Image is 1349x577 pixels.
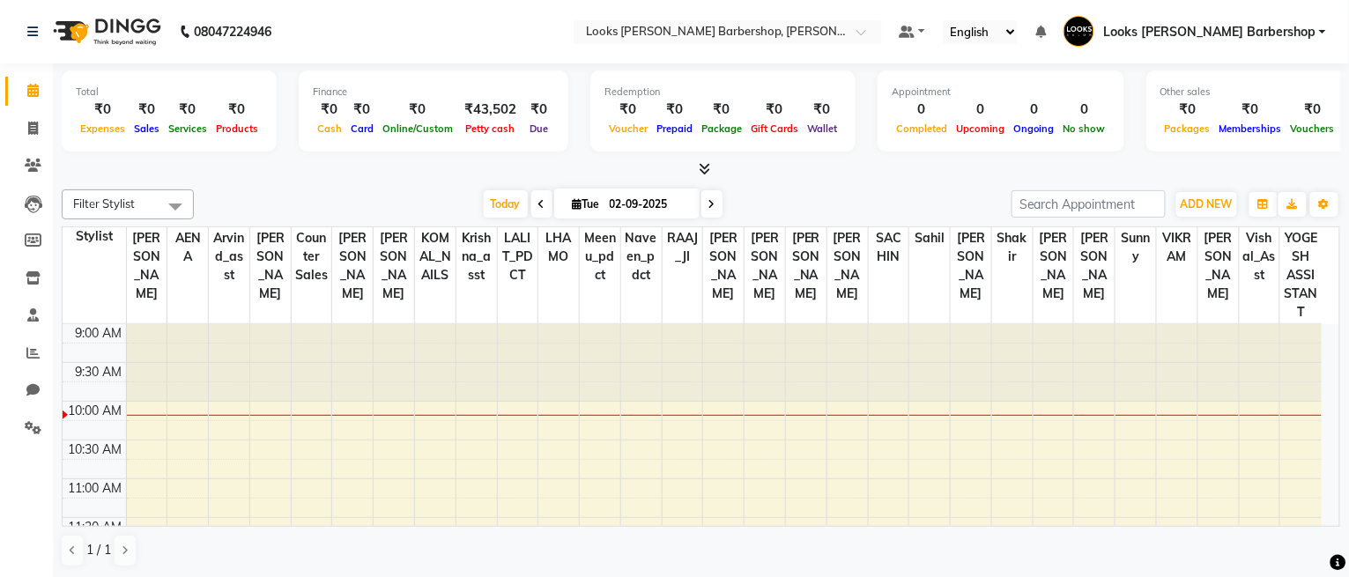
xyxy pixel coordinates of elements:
[909,227,950,249] span: sahil
[194,7,271,56] b: 08047224946
[378,122,457,135] span: Online/Custom
[580,227,620,286] span: Meenu_pdct
[211,100,263,120] div: ₹0
[63,227,126,246] div: Stylist
[65,440,126,459] div: 10:30 AM
[892,122,952,135] span: Completed
[346,100,378,120] div: ₹0
[72,324,126,343] div: 9:00 AM
[72,363,126,381] div: 9:30 AM
[209,227,249,286] span: Arvind_asst
[1064,16,1094,47] img: Looks Karol Bagh Barbershop
[65,479,126,498] div: 11:00 AM
[164,122,211,135] span: Services
[292,227,332,286] span: Counter Sales
[1181,197,1233,211] span: ADD NEW
[1240,227,1280,286] span: Vishal_Asst
[1074,227,1115,305] span: [PERSON_NAME]
[1103,23,1316,41] span: Looks [PERSON_NAME] Barbershop
[1198,227,1239,305] span: [PERSON_NAME]
[827,227,868,305] span: [PERSON_NAME]
[211,122,263,135] span: Products
[1059,122,1110,135] span: No show
[332,227,373,305] span: [PERSON_NAME]
[130,100,164,120] div: ₹0
[697,100,746,120] div: ₹0
[663,227,703,268] span: RAAJ_JI
[76,100,130,120] div: ₹0
[1286,100,1339,120] div: ₹0
[892,85,1110,100] div: Appointment
[604,191,693,218] input: 2025-09-02
[604,122,652,135] span: Voucher
[786,227,826,305] span: [PERSON_NAME]
[952,100,1009,120] div: 0
[703,227,744,305] span: [PERSON_NAME]
[538,227,579,268] span: LHAMO
[803,122,841,135] span: Wallet
[313,100,346,120] div: ₹0
[525,122,552,135] span: Due
[378,100,457,120] div: ₹0
[652,122,697,135] span: Prepaid
[76,122,130,135] span: Expenses
[86,541,111,559] span: 1 / 1
[76,85,263,100] div: Total
[73,196,135,211] span: Filter Stylist
[1160,100,1215,120] div: ₹0
[1009,100,1059,120] div: 0
[892,100,952,120] div: 0
[45,7,166,56] img: logo
[313,85,554,100] div: Finance
[1176,192,1237,217] button: ADD NEW
[250,227,291,305] span: [PERSON_NAME]
[604,100,652,120] div: ₹0
[1215,100,1286,120] div: ₹0
[1034,227,1074,305] span: [PERSON_NAME]
[127,227,167,305] span: [PERSON_NAME]
[374,227,414,305] span: [PERSON_NAME]
[803,100,841,120] div: ₹0
[604,85,841,100] div: Redemption
[164,100,211,120] div: ₹0
[1157,227,1197,268] span: VIKRAM
[346,122,378,135] span: Card
[523,100,554,120] div: ₹0
[621,227,662,286] span: Naveen_pdct
[746,122,803,135] span: Gift Cards
[462,122,520,135] span: Petty cash
[484,190,528,218] span: Today
[65,402,126,420] div: 10:00 AM
[415,227,456,286] span: KOMAL_NAILS
[568,197,604,211] span: Tue
[65,518,126,536] div: 11:30 AM
[746,100,803,120] div: ₹0
[313,122,346,135] span: Cash
[1009,122,1059,135] span: Ongoing
[456,227,497,286] span: Krishna_asst
[745,227,785,305] span: [PERSON_NAME]
[952,122,1009,135] span: Upcoming
[1280,227,1322,323] span: YOGESH ASSISTANT
[697,122,746,135] span: Package
[869,227,909,268] span: SACHIN
[457,100,523,120] div: ₹43,502
[1286,122,1339,135] span: Vouchers
[1012,190,1166,218] input: Search Appointment
[951,227,991,305] span: [PERSON_NAME]
[1160,122,1215,135] span: Packages
[652,100,697,120] div: ₹0
[167,227,208,268] span: AENA
[130,122,164,135] span: Sales
[1116,227,1156,268] span: Sunny
[992,227,1033,268] span: Shakir
[1059,100,1110,120] div: 0
[498,227,538,286] span: LALIT_PDCT
[1215,122,1286,135] span: Memberships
